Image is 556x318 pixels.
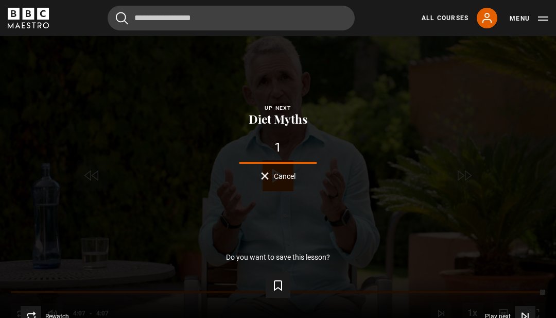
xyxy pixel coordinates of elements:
[510,13,548,24] button: Toggle navigation
[226,254,330,261] p: Do you want to save this lesson?
[422,13,468,23] a: All Courses
[274,173,296,180] span: Cancel
[246,113,311,126] button: Diet Myths
[16,104,540,113] div: Up next
[16,141,540,154] div: 1
[261,172,296,180] button: Cancel
[108,6,355,30] input: Search
[116,12,128,25] button: Submit the search query
[8,8,49,28] svg: BBC Maestro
